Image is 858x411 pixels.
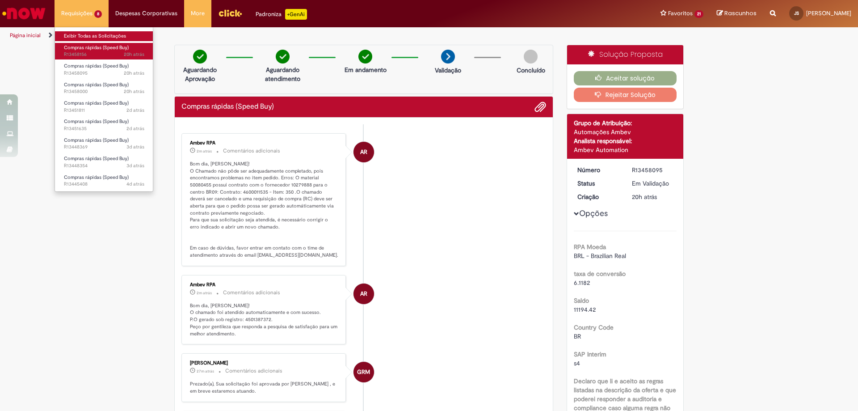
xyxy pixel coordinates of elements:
small: Comentários adicionais [223,147,280,155]
dt: Criação [571,192,626,201]
p: Prezado(a), Sua solicitação foi aprovada por [PERSON_NAME] , e em breve estaremos atuando. [190,381,339,394]
span: 20h atrás [124,70,144,76]
span: 3d atrás [126,162,144,169]
div: Analista responsável: [574,136,677,145]
span: 11194.42 [574,305,596,314]
b: SAP Interim [574,350,606,358]
b: RPA Moeda [574,243,606,251]
div: Padroniza [256,9,307,20]
time: 29/08/2025 10:14:18 [197,148,212,154]
span: 21 [694,10,703,18]
span: AR [360,283,367,305]
span: R13451635 [64,125,144,132]
span: 2m atrás [197,290,212,296]
a: Aberto R13458095 : Compras rápidas (Speed Buy) [55,61,153,78]
small: Comentários adicionais [223,289,280,297]
button: Aceitar solução [574,71,677,85]
p: Validação [435,66,461,75]
p: Aguardando atendimento [261,65,304,83]
a: Aberto R13451635 : Compras rápidas (Speed Buy) [55,117,153,133]
h2: Compras rápidas (Speed Buy) Histórico de tíquete [181,103,274,111]
p: Aguardando Aprovação [178,65,222,83]
span: 4d atrás [126,181,144,187]
span: 2m atrás [197,148,212,154]
small: Comentários adicionais [225,367,282,375]
span: 2d atrás [126,125,144,132]
img: img-circle-grey.png [524,50,538,64]
span: [PERSON_NAME] [806,9,851,17]
span: Compras rápidas (Speed Buy) [64,174,129,181]
time: 25/08/2025 16:23:51 [126,181,144,187]
span: AR [360,141,367,163]
span: R13448354 [64,162,144,169]
time: 29/08/2025 09:49:18 [197,369,214,374]
span: 20h atrás [124,51,144,58]
span: Compras rápidas (Speed Buy) [64,81,129,88]
a: Aberto R13445408 : Compras rápidas (Speed Buy) [55,173,153,189]
div: Grupo de Atribuição: [574,119,677,127]
span: GRM [357,361,370,383]
span: s4 [574,359,580,367]
time: 28/08/2025 14:14:47 [124,51,144,58]
span: BRL - Brazilian Real [574,252,626,260]
span: R13448369 [64,144,144,151]
span: Compras rápidas (Speed Buy) [64,137,129,144]
b: taxa de conversão [574,270,626,278]
time: 26/08/2025 13:34:19 [126,162,144,169]
b: Country Code [574,323,614,331]
p: Em andamento [345,65,387,74]
span: R13458000 [64,88,144,95]
a: Aberto R13448354 : Compras rápidas (Speed Buy) [55,154,153,170]
div: Ambev Automation [574,145,677,154]
span: Compras rápidas (Speed Buy) [64,63,129,69]
dt: Status [571,179,626,188]
img: arrow-next.png [441,50,455,64]
p: Bom dia, [PERSON_NAME]! O chamado foi atendido automaticamente e com sucesso. P.O gerado sob regi... [190,302,339,338]
span: 27m atrás [197,369,214,374]
div: Em Validação [632,179,673,188]
span: R13458156 [64,51,144,58]
div: 28/08/2025 14:05:41 [632,192,673,201]
p: +GenAi [285,9,307,20]
span: BR [574,332,581,340]
span: 8 [94,10,102,18]
span: R13445408 [64,181,144,188]
span: 2d atrás [126,107,144,114]
a: Aberto R13451811 : Compras rápidas (Speed Buy) [55,98,153,115]
div: [PERSON_NAME] [190,360,339,366]
div: Solução Proposta [567,45,684,64]
button: Adicionar anexos [534,101,546,113]
ul: Requisições [55,27,153,192]
div: Ambev RPA [353,142,374,162]
a: Aberto R13458156 : Compras rápidas (Speed Buy) [55,43,153,59]
span: Compras rápidas (Speed Buy) [64,100,129,106]
span: R13458095 [64,70,144,77]
img: check-circle-green.png [193,50,207,64]
img: check-circle-green.png [358,50,372,64]
img: ServiceNow [1,4,47,22]
span: Compras rápidas (Speed Buy) [64,155,129,162]
div: Ambev RPA [353,284,374,304]
p: Concluído [517,66,545,75]
a: Exibir Todas as Solicitações [55,31,153,41]
span: Favoritos [668,9,693,18]
span: Compras rápidas (Speed Buy) [64,44,129,51]
img: check-circle-green.png [276,50,290,64]
img: click_logo_yellow_360x200.png [218,6,242,20]
span: R13451811 [64,107,144,114]
a: Página inicial [10,32,41,39]
span: Rascunhos [724,9,757,17]
span: More [191,9,205,18]
span: JS [794,10,799,16]
span: Despesas Corporativas [115,9,177,18]
time: 27/08/2025 10:49:14 [126,125,144,132]
span: Requisições [61,9,93,18]
p: Bom dia, [PERSON_NAME]! O Chamado não pôde ser adequadamente completado, pois encontramos problem... [190,161,339,259]
div: Ambev RPA [190,140,339,146]
span: 6.1182 [574,279,590,287]
a: Aberto R13458000 : Compras rápidas (Speed Buy) [55,80,153,97]
button: Rejeitar Solução [574,88,677,102]
div: Graziele Rezende Miranda [353,362,374,382]
time: 26/08/2025 13:37:38 [126,144,144,150]
span: 20h atrás [632,193,657,201]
